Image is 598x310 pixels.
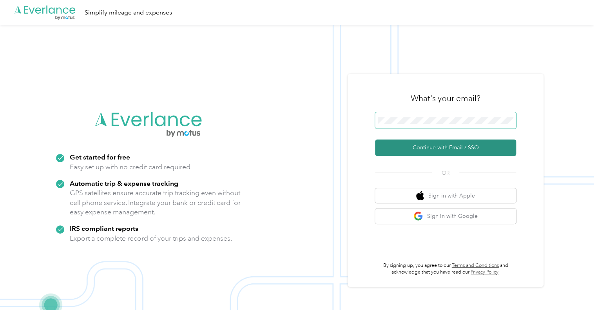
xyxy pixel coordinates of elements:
[452,263,499,268] a: Terms and Conditions
[471,269,498,275] a: Privacy Policy
[416,191,424,201] img: apple logo
[70,234,232,243] p: Export a complete record of your trips and expenses.
[432,169,459,177] span: OR
[70,162,190,172] p: Easy set up with no credit card required
[375,140,516,156] button: Continue with Email / SSO
[375,188,516,203] button: apple logoSign in with Apple
[375,262,516,276] p: By signing up, you agree to our and acknowledge that you have read our .
[70,179,178,187] strong: Automatic trip & expense tracking
[70,153,130,161] strong: Get started for free
[413,211,423,221] img: google logo
[411,93,480,104] h3: What's your email?
[70,188,241,217] p: GPS satellites ensure accurate trip tracking even without cell phone service. Integrate your bank...
[70,224,138,232] strong: IRS compliant reports
[375,208,516,224] button: google logoSign in with Google
[85,8,172,18] div: Simplify mileage and expenses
